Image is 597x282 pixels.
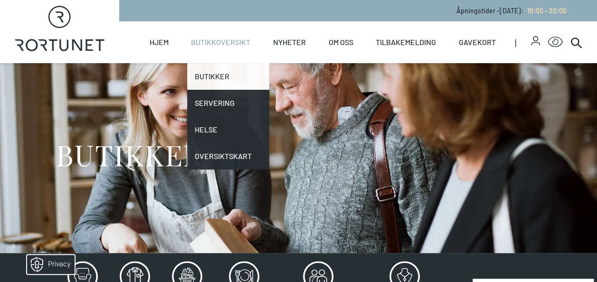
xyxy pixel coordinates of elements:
a: Om oss [328,21,353,63]
a: 10:00 - 20:00 [523,7,567,15]
h1: BUTIKKER [56,137,202,172]
a: Servering [187,90,269,116]
a: Butikkoversikt [191,21,250,63]
a: Gavekort [459,21,496,63]
span: 10:00 - 20:00 [527,7,567,15]
a: Nyheter [273,21,306,63]
a: Helse [187,116,269,143]
a: Hjem [149,21,168,63]
p: Åpningstider - [DATE] : [456,6,567,16]
a: Butikker [187,63,269,90]
a: Tilbakemelding [376,21,436,63]
iframe: Manage Preferences [9,252,87,277]
span: | [514,21,531,63]
button: Open Accessibility Menu [548,35,563,50]
a: Oversiktskart [187,143,269,169]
